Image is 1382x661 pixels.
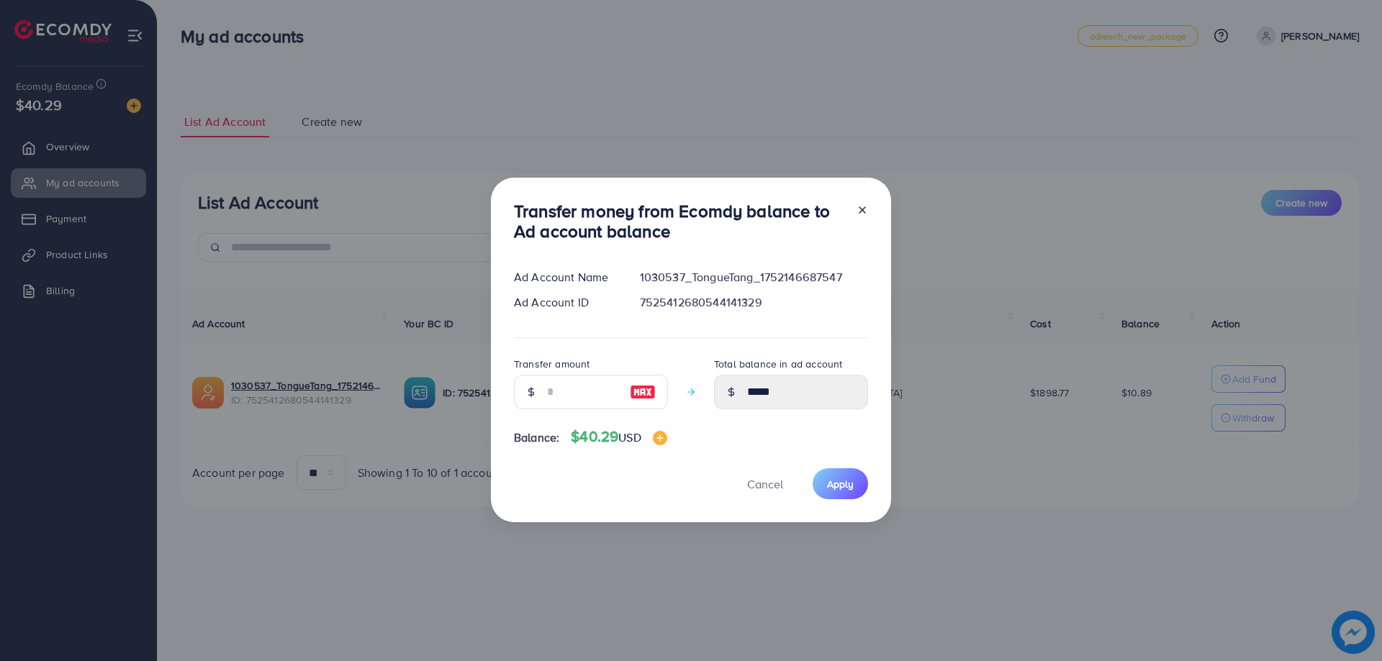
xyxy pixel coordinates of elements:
[618,429,641,445] span: USD
[571,428,667,446] h4: $40.29
[729,468,801,499] button: Cancel
[502,269,628,286] div: Ad Account Name
[514,429,559,446] span: Balance:
[653,431,667,445] img: image
[714,357,842,371] label: Total balance in ad account
[514,201,845,242] h3: Transfer money from Ecomdy balance to Ad account balance
[630,383,656,401] img: image
[813,468,868,499] button: Apply
[628,294,880,311] div: 7525412680544141329
[514,357,590,371] label: Transfer amount
[747,476,783,492] span: Cancel
[502,294,628,311] div: Ad Account ID
[628,269,880,286] div: 1030537_TongueTang_1752146687547
[827,477,854,491] span: Apply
